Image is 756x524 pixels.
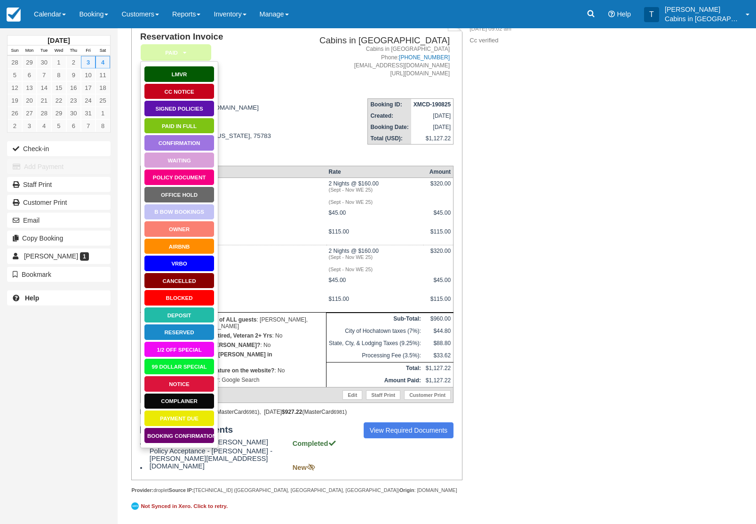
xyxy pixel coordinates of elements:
[81,81,95,94] a: 17
[66,94,81,107] a: 23
[81,107,95,120] a: 31
[22,81,37,94] a: 13
[329,254,421,260] em: (Sept - Nov WE 25)
[8,46,22,56] th: Sun
[7,195,111,210] a: Customer Print
[81,69,95,81] a: 10
[95,94,110,107] a: 25
[140,44,208,61] a: Paid
[368,121,411,133] th: Booking Date:
[423,338,454,350] td: $88.80
[326,245,423,275] td: 2 Nights @ $160.00
[7,177,111,192] a: Staff Print
[7,213,111,228] button: Email
[144,221,215,237] a: Owner
[326,313,423,326] th: Sub-Total:
[326,166,423,178] th: Rate
[144,376,215,392] a: Notice
[66,56,81,69] a: 2
[144,427,215,444] a: Booking Confirmation
[95,56,110,69] a: 4
[8,56,22,69] a: 28
[423,350,454,363] td: $33.62
[144,100,215,117] a: Signed Policies
[246,409,257,415] small: 6981
[51,94,66,107] a: 22
[329,199,421,205] em: (Sept - Nov WE 25)
[51,120,66,132] a: 5
[8,81,22,94] a: 12
[143,350,324,366] p: : No
[169,487,194,493] strong: Source IP:
[414,101,451,108] strong: XMCD-190825
[665,14,740,24] p: Cabins in [GEOGRAPHIC_DATA]
[7,249,111,264] a: [PERSON_NAME] 1
[141,44,211,61] em: Paid
[144,118,215,134] a: Paid in Full
[411,133,454,145] td: $1,127.22
[144,135,215,151] a: Confirmation
[37,107,51,120] a: 28
[144,83,215,100] a: CC Notice
[329,187,421,193] em: (Sept - Nov WE 25)
[617,10,631,18] span: Help
[366,390,400,400] a: Staff Print
[644,7,659,22] div: T
[24,252,78,260] span: [PERSON_NAME]
[608,11,615,17] i: Help
[665,5,740,14] p: [PERSON_NAME]
[37,69,51,81] a: 7
[426,228,451,242] div: $115.00
[37,94,51,107] a: 21
[144,255,215,272] a: VRBO
[426,277,451,291] div: $45.00
[293,440,337,447] strong: Completed
[66,46,81,56] th: Thu
[144,273,215,289] a: Cancelled
[8,94,22,107] a: 19
[144,358,215,375] a: 99 Dollar Special
[470,25,628,35] em: [DATE] 09:02 am
[293,464,315,471] strong: New
[37,120,51,132] a: 4
[404,390,451,400] a: Customer Print
[144,341,215,358] a: 1/2 Off Special
[426,180,451,194] div: $320.00
[368,110,411,121] th: Created:
[326,207,423,226] td: $45.00
[326,325,423,338] td: City of Hochatown taxes (7%):
[143,331,324,340] p: : No
[140,32,293,42] h1: Reservation Invoice
[140,245,326,275] td: [DATE] - [DATE]
[7,141,111,156] button: Check-in
[131,501,230,511] a: Not Synced in Xero. Click to retry.
[95,81,110,94] a: 18
[66,69,81,81] a: 9
[282,409,302,415] strong: $927.22
[66,81,81,94] a: 16
[423,325,454,338] td: $44.80
[470,36,628,45] p: Cc verified
[51,81,66,94] a: 15
[7,159,111,174] button: Add Payment
[423,375,454,387] td: $1,127.22
[144,410,215,427] a: Payment Due
[81,120,95,132] a: 7
[326,178,423,208] td: 2 Nights @ $160.00
[144,186,215,203] a: Office Hold
[144,393,215,410] a: Complainer
[144,290,215,306] a: Blocked
[131,487,462,494] div: droplet [TECHNICAL_ID] ([GEOGRAPHIC_DATA], [GEOGRAPHIC_DATA], [GEOGRAPHIC_DATA]) : [DOMAIN_NAME]
[140,166,326,178] th: Item
[326,274,423,293] td: $45.00
[37,46,51,56] th: Tue
[7,267,111,282] button: Bookmark
[326,350,423,363] td: Processing Fee (3.5%):
[143,375,324,385] p: : Google Search
[81,46,95,56] th: Fri
[399,54,450,61] a: [PHONE_NUMBER]
[399,487,414,493] strong: Origin
[8,120,22,132] a: 2
[144,169,215,185] a: Policy Document
[7,8,21,22] img: checkfront-main-nav-mini-logo.png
